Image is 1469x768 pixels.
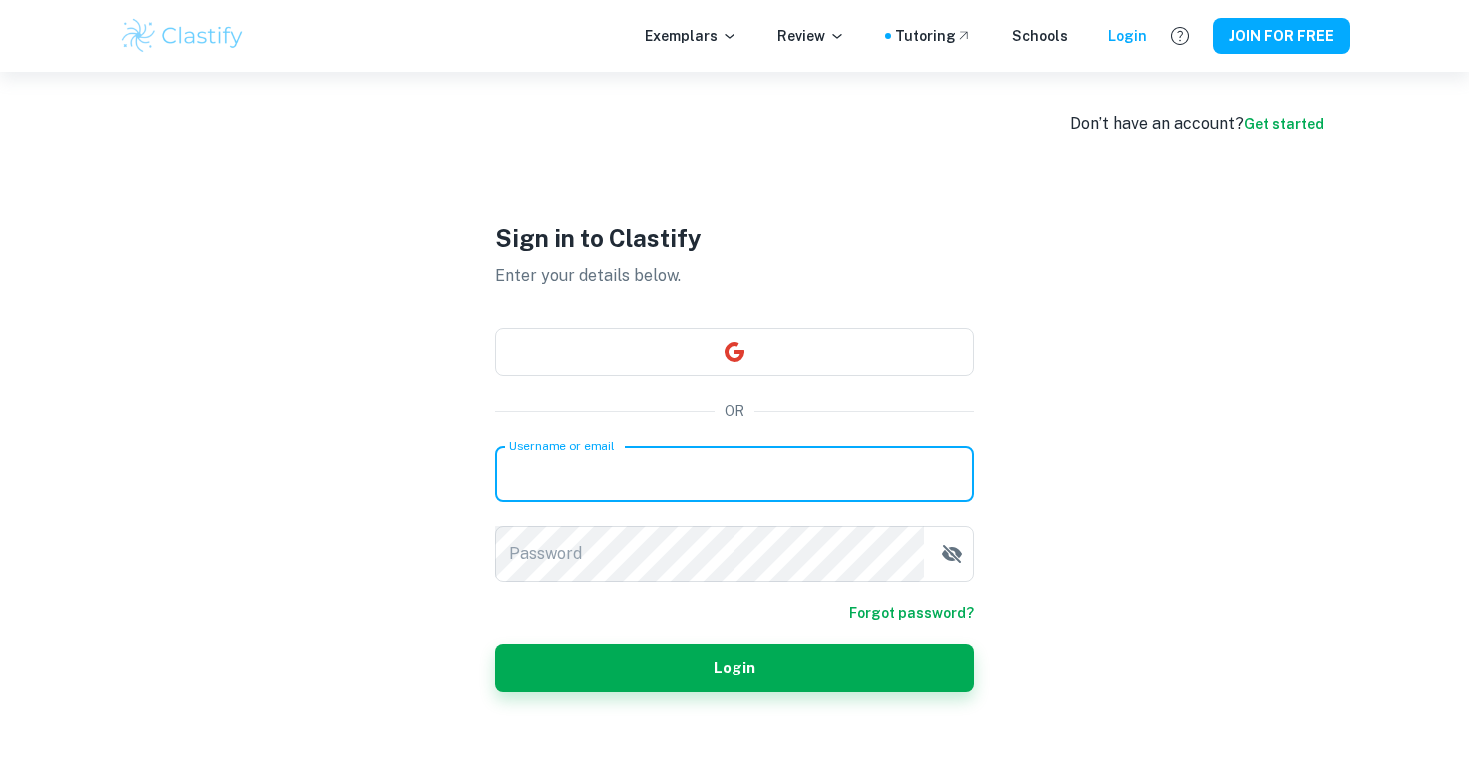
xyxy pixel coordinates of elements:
[895,25,972,47] a: Tutoring
[509,437,615,454] label: Username or email
[1163,19,1197,53] button: Help and Feedback
[849,602,974,624] a: Forgot password?
[725,400,744,422] p: OR
[119,16,246,56] img: Clastify logo
[1213,18,1350,54] button: JOIN FOR FREE
[1244,116,1324,132] a: Get started
[777,25,845,47] p: Review
[495,220,974,256] h1: Sign in to Clastify
[1012,25,1068,47] a: Schools
[495,264,974,288] p: Enter your details below.
[1108,25,1147,47] a: Login
[645,25,737,47] p: Exemplars
[1070,112,1324,136] div: Don’t have an account?
[495,644,974,692] button: Login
